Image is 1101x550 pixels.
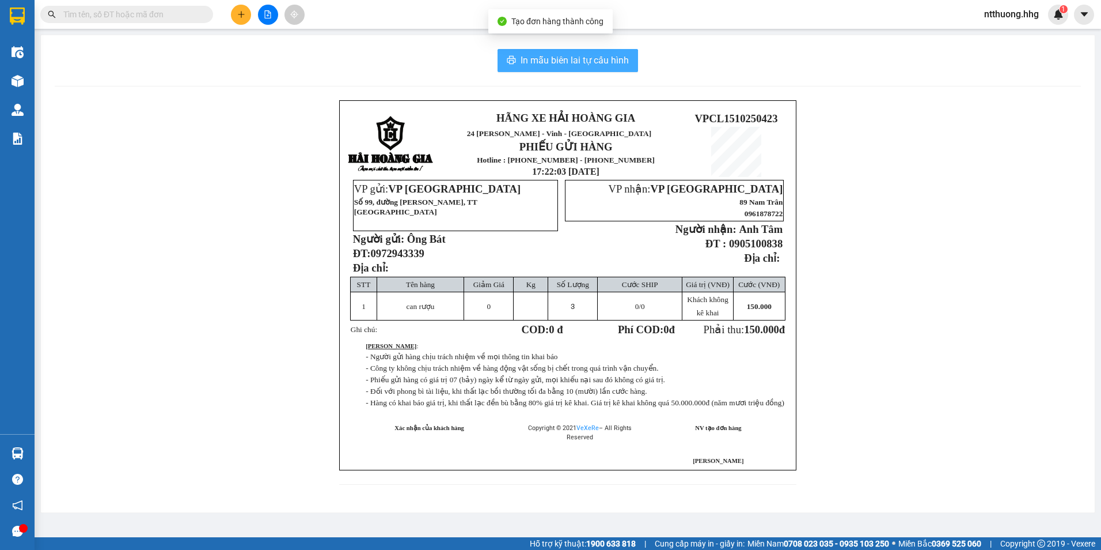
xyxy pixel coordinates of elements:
span: 3 [571,302,575,311]
span: 150.000 [747,302,772,311]
span: VP [GEOGRAPHIC_DATA] [388,183,521,195]
span: printer [507,55,516,66]
span: Cung cấp máy in - giấy in: [655,537,745,550]
span: 150.000 [744,323,779,336]
span: VP [GEOGRAPHIC_DATA] [650,183,783,195]
span: Giảm Giá [473,280,504,289]
span: can rượu [407,302,435,311]
span: đ [779,323,785,336]
strong: Hotline : [PHONE_NUMBER] - [PHONE_NUMBER] [477,156,655,164]
span: Số Lượng [557,280,589,289]
strong: HÃNG XE HẢI HOÀNG GIA [496,112,635,124]
img: warehouse-icon [12,447,24,459]
span: - Người gửi hàng chịu trách nhiệm về mọi thông tin khai báo [366,352,557,361]
span: : [366,343,418,349]
span: aim [290,10,298,18]
span: 24 [PERSON_NAME] - Vinh - [GEOGRAPHIC_DATA] [467,129,652,138]
span: Cước (VNĐ) [738,280,780,289]
span: Tên hàng [406,280,435,289]
span: 89 Nam Trân [739,198,783,206]
span: Khách không kê khai [687,295,728,317]
strong: PHIẾU GỬI HÀNG [519,141,613,153]
span: STT [357,280,371,289]
span: | [990,537,992,550]
span: 0972943339 [371,247,424,259]
span: 0 đ [549,323,563,336]
span: 0 [487,302,491,311]
span: | [644,537,646,550]
button: caret-down [1074,5,1094,25]
span: 0961878722 [745,209,783,218]
span: In mẫu biên lai tự cấu hình [521,53,629,67]
span: 0905100838 [729,238,783,250]
span: /0 [635,302,645,311]
strong: Người nhận: [675,223,736,235]
strong: NV tạo đơn hàng [695,425,741,431]
span: VP gửi: [354,183,521,195]
span: Ghi chú: [351,325,377,334]
span: Phải thu: [704,323,785,336]
span: 0 [635,302,639,311]
img: solution-icon [12,133,24,145]
img: logo [348,116,434,173]
span: 1 [362,302,366,311]
img: logo-vxr [10,7,25,25]
span: 0 [663,323,669,336]
span: VPCL1510250423 [694,112,777,125]
span: caret-down [1079,9,1089,20]
span: plus [237,10,245,18]
span: copyright [1037,540,1045,548]
input: Tìm tên, số ĐT hoặc mã đơn [63,8,199,21]
span: - Phiếu gửi hàng có giá trị 07 (bảy) ngày kể từ ngày gửi, mọi khiếu nại sau đó không có giá trị. [366,375,665,384]
span: Kg [526,280,536,289]
span: - Công ty không chịu trách nhiệm về hàng động vật sống bị chết trong quá trình vận chuyển. [366,364,658,372]
strong: 1900 633 818 [586,539,636,548]
span: search [48,10,56,18]
span: Địa chỉ: [353,262,389,274]
button: file-add [258,5,278,25]
span: Ông Bát [407,233,446,245]
span: Miền Nam [747,537,889,550]
span: Anh Tâm [739,223,783,235]
img: warehouse-icon [12,46,24,58]
span: ⚪️ [892,541,895,546]
strong: ĐT: [353,247,424,259]
span: Cước SHIP [622,280,658,289]
span: 17:22:03 [DATE] [532,167,599,176]
span: [PERSON_NAME] [693,458,743,464]
button: aim [284,5,305,25]
span: Tạo đơn hàng thành công [511,17,603,26]
span: Số 99, đường [PERSON_NAME], TT [GEOGRAPHIC_DATA] [354,198,477,216]
span: notification [12,500,23,511]
span: message [12,526,23,537]
strong: Người gửi: [353,233,404,245]
strong: COD: [522,323,563,336]
img: warehouse-icon [12,75,24,87]
button: plus [231,5,251,25]
span: file-add [264,10,272,18]
strong: ĐT : [705,238,726,250]
span: 1 [1061,5,1065,13]
span: Miền Bắc [898,537,981,550]
a: VeXeRe [576,424,599,432]
strong: Địa chỉ: [744,252,780,264]
span: ntthuong.hhg [975,7,1048,21]
span: check-circle [498,17,507,26]
img: icon-new-feature [1053,9,1064,20]
span: question-circle [12,474,23,485]
span: VP nhận: [608,183,783,195]
span: Copyright © 2021 – All Rights Reserved [528,424,632,441]
span: - Hàng có khai báo giá trị, khi thất lạc đền bù bằng 80% giá trị kê khai. Giá trị kê khai không q... [366,398,784,407]
span: Hỗ trợ kỹ thuật: [530,537,636,550]
button: printerIn mẫu biên lai tự cấu hình [498,49,638,72]
img: warehouse-icon [12,104,24,116]
span: Giá trị (VNĐ) [686,280,730,289]
strong: Phí COD: đ [618,323,675,336]
span: - Đối với phong bì tài liệu, khi thất lạc bồi thường tối đa bằng 10 (mười) lần cước hàng. [366,387,647,395]
strong: Xác nhận của khách hàng [394,425,464,431]
sup: 1 [1060,5,1068,13]
strong: 0369 525 060 [932,539,981,548]
strong: 0708 023 035 - 0935 103 250 [784,539,889,548]
strong: [PERSON_NAME] [366,343,416,349]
